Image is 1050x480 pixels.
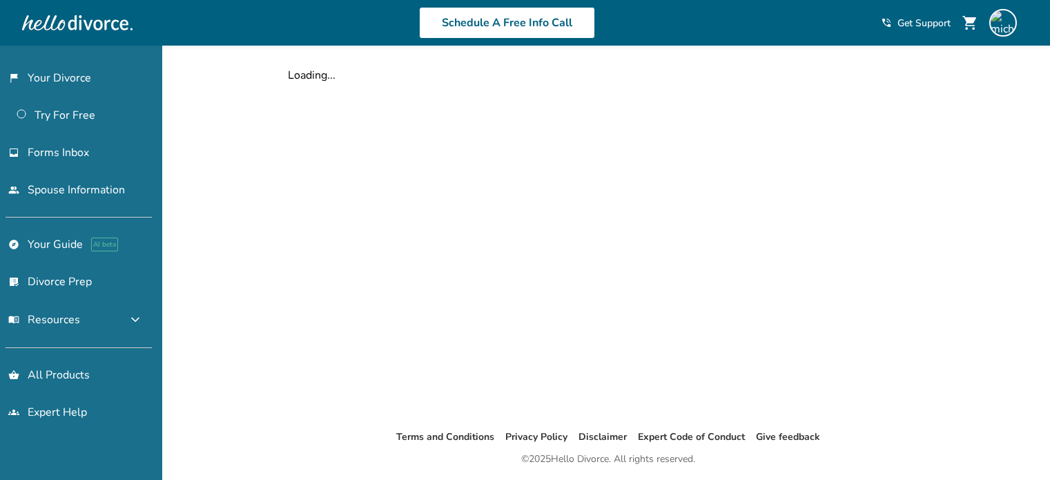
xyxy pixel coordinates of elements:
[8,73,19,84] span: flag_2
[521,451,695,468] div: © 2025 Hello Divorce. All rights reserved.
[91,238,118,251] span: AI beta
[8,239,19,250] span: explore
[8,314,19,325] span: menu_book
[8,369,19,381] span: shopping_basket
[8,184,19,195] span: people
[962,15,978,31] span: shopping_cart
[8,276,19,287] span: list_alt_check
[579,429,627,445] li: Disclaimer
[419,7,595,39] a: Schedule A Free Info Call
[881,17,892,28] span: phone_in_talk
[638,430,745,443] a: Expert Code of Conduct
[396,430,494,443] a: Terms and Conditions
[881,17,951,30] a: phone_in_talkGet Support
[989,9,1017,37] img: michael.rager57@gmail.com
[127,311,144,328] span: expand_more
[8,312,80,327] span: Resources
[897,17,951,30] span: Get Support
[8,147,19,158] span: inbox
[288,68,929,83] div: Loading...
[505,430,567,443] a: Privacy Policy
[8,407,19,418] span: groups
[756,429,820,445] li: Give feedback
[28,145,89,160] span: Forms Inbox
